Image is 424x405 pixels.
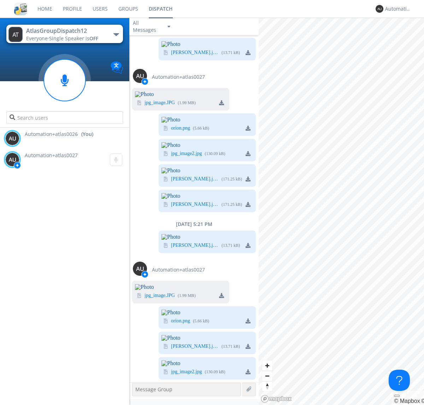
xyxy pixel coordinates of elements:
div: AtlasGroupDispatch12 [26,27,106,35]
button: Reset bearing to north [262,381,272,391]
a: [PERSON_NAME].jpeg [171,177,219,182]
img: download media button [246,318,251,323]
img: download media button [219,293,224,298]
img: image icon [163,344,168,349]
div: ( 130.09 kB ) [205,151,225,157]
a: Mapbox [394,398,420,404]
img: Photo [135,91,229,97]
img: download media button [219,100,224,105]
img: image icon [163,318,168,323]
img: image icon [163,369,168,374]
div: ( 1.99 MB ) [178,293,196,299]
div: Automation+atlas0026 [385,5,412,12]
img: download media button [246,202,251,207]
img: Photo [161,234,256,240]
a: [PERSON_NAME].jpeg [171,344,219,350]
img: 373638.png [8,27,23,42]
div: ( 171.25 kB ) [222,176,242,182]
img: image icon [163,202,168,207]
img: cddb5a64eb264b2086981ab96f4c1ba7 [14,2,27,15]
img: image icon [137,100,142,105]
span: Automation+atlas0027 [25,152,78,159]
img: Photo [161,41,256,47]
img: download media button [246,126,251,131]
div: ( 130.09 kB ) [205,369,225,375]
button: Zoom in [262,361,272,371]
div: ( 1.99 MB ) [178,100,196,106]
img: 373638.png [133,262,147,276]
img: Translation enabled [111,61,123,74]
a: jpg_image.JPG [145,293,175,299]
a: jpg_image2.jpg [171,151,202,157]
img: download media button [246,369,251,374]
img: download media button [246,344,251,349]
a: jpg_image2.jpg [171,369,202,375]
img: Photo [161,142,256,148]
div: (You) [81,131,93,138]
img: Photo [161,193,256,199]
span: Automation+atlas0027 [152,73,205,81]
a: orion.png [171,318,190,324]
img: image icon [163,243,168,248]
img: image icon [163,177,168,181]
div: ( 13.71 kB ) [222,243,240,249]
a: [PERSON_NAME].jpeg [171,202,219,208]
img: Photo [135,284,229,290]
span: OFF [89,35,98,42]
button: Toggle attribution [394,395,400,397]
div: ( 13.71 kB ) [222,50,240,56]
img: Photo [161,361,256,366]
img: download media button [246,177,251,181]
img: Photo [161,168,256,173]
img: download media button [246,243,251,248]
span: Automation+atlas0026 [25,131,78,138]
a: [PERSON_NAME].jpeg [171,243,219,249]
div: ( 171.25 kB ) [222,202,242,208]
a: jpg_image.JPG [145,100,175,106]
a: orion.png [171,126,190,131]
img: 373638.png [133,69,147,83]
img: image icon [163,50,168,55]
img: image icon [163,151,168,156]
img: download media button [246,50,251,55]
div: ( 5.66 kB ) [193,318,209,324]
a: Mapbox logo [261,395,292,403]
span: Automation+atlas0027 [152,266,205,273]
img: 373638.png [5,153,19,167]
img: 373638.png [5,131,19,145]
span: Single Speaker is [49,35,98,42]
img: download media button [246,151,251,156]
div: ( 5.66 kB ) [193,125,209,131]
img: 373638.png [376,5,383,13]
img: Photo [161,310,256,315]
div: Everyone · [26,35,106,42]
img: Photo [161,117,256,123]
div: All Messages [133,19,161,34]
div: ( 13.71 kB ) [222,344,240,350]
img: caret-down-sm.svg [167,26,170,28]
div: [DATE] 5:21 PM [129,221,259,228]
img: image icon [137,293,142,298]
img: Photo [161,335,256,341]
img: image icon [163,126,168,131]
button: AtlasGroupDispatch12Everyone·Single Speaker isOFF [6,25,123,43]
input: Search users [6,111,123,124]
a: [PERSON_NAME].jpeg [171,50,219,56]
button: Zoom out [262,371,272,381]
iframe: Toggle Customer Support [389,370,410,391]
